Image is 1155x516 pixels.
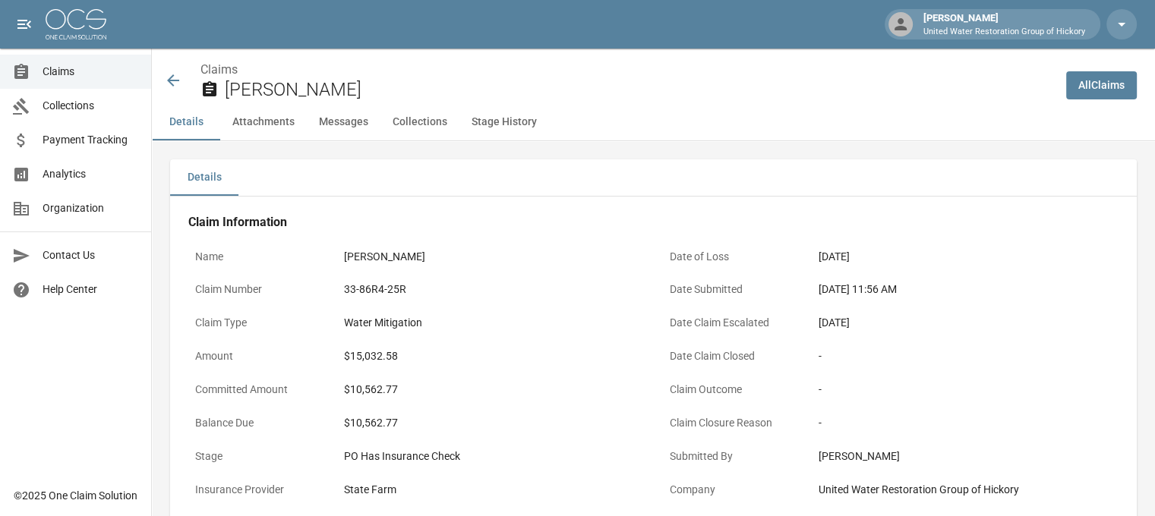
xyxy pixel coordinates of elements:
[188,275,325,304] p: Claim Number
[380,104,459,140] button: Collections
[459,104,549,140] button: Stage History
[819,348,1112,364] div: -
[344,249,638,265] div: [PERSON_NAME]
[819,282,1112,297] div: [DATE] 11:56 AM
[917,11,1091,38] div: [PERSON_NAME]
[188,442,325,471] p: Stage
[663,308,800,338] p: Date Claim Escalated
[663,375,800,404] p: Claim Outcome
[188,341,325,371] p: Amount
[188,475,325,505] p: Insurance Provider
[188,242,325,272] p: Name
[188,215,1119,230] h4: Claim Information
[663,341,800,371] p: Date Claim Closed
[14,488,137,503] div: © 2025 One Claim Solution
[344,415,638,431] div: $10,562.77
[923,26,1085,39] p: United Water Restoration Group of Hickory
[344,382,638,398] div: $10,562.77
[819,382,1112,398] div: -
[152,104,220,140] button: Details
[663,408,800,438] p: Claim Closure Reason
[819,448,1112,464] div: [PERSON_NAME]
[46,9,106,39] img: ocs-logo-white-transparent.png
[819,315,1112,331] div: [DATE]
[819,249,1112,265] div: [DATE]
[43,98,139,114] span: Collections
[307,104,380,140] button: Messages
[43,200,139,216] span: Organization
[43,166,139,182] span: Analytics
[188,375,325,404] p: Committed Amount
[344,315,638,331] div: Water Mitigation
[663,475,800,505] p: Company
[43,282,139,297] span: Help Center
[152,104,1155,140] div: anchor tabs
[43,64,139,80] span: Claims
[170,159,238,196] button: Details
[663,442,800,471] p: Submitted By
[170,159,1137,196] div: details tabs
[188,308,325,338] p: Claim Type
[188,408,325,438] p: Balance Due
[220,104,307,140] button: Attachments
[344,482,638,498] div: State Farm
[43,247,139,263] span: Contact Us
[43,132,139,148] span: Payment Tracking
[344,448,638,464] div: PO Has Insurance Check
[1066,71,1137,99] a: AllClaims
[819,415,1112,431] div: -
[344,282,638,297] div: 33-86R4-25R
[344,348,638,364] div: $15,032.58
[225,79,1054,101] h2: [PERSON_NAME]
[200,61,1054,79] nav: breadcrumb
[200,62,238,77] a: Claims
[9,9,39,39] button: open drawer
[819,482,1112,498] div: United Water Restoration Group of Hickory
[663,275,800,304] p: Date Submitted
[663,242,800,272] p: Date of Loss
